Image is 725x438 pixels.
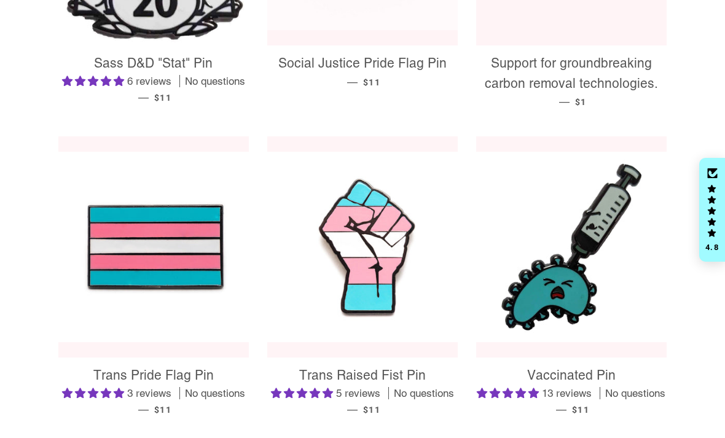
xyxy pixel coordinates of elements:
[363,405,380,415] span: $11
[476,358,667,426] a: Vaccinated Pin 4.92 stars 13 reviews No questions — $11
[299,367,426,383] span: Trans Raised Fist Pin
[185,74,245,89] span: No questions
[699,158,725,262] div: Click to open Judge.me floating reviews tab
[542,387,592,399] span: 13 reviews
[476,45,667,118] a: Support for groundbreaking carbon removal technologies. — $1
[705,243,719,251] div: 4.8
[138,403,149,415] span: —
[278,55,447,71] span: Social Justice Pride Flag Pin
[363,77,380,87] span: $11
[154,93,171,103] span: $11
[94,55,213,71] span: Sass D&D "Stat" Pin
[58,358,249,426] a: Trans Pride Flag Pin 5.00 stars 3 reviews No questions — $11
[271,387,336,399] span: 5.00 stars
[556,403,566,415] span: —
[138,91,149,103] span: —
[527,367,616,383] span: Vaccinated Pin
[394,386,454,401] span: No questions
[336,387,380,399] span: 5 reviews
[154,405,171,415] span: $11
[58,152,249,342] img: Trans Pride Flag Enamel Pin Badge Transgender Lapel LGBTQ Gift For Her/Him - Pin Ace
[127,75,171,87] span: 6 reviews
[58,136,249,358] a: Trans Pride Flag Enamel Pin Badge Transgender Lapel LGBTQ Gift For Her/Him - Pin Ace
[485,55,658,91] span: Support for groundbreaking carbon removal technologies.
[93,367,214,383] span: Trans Pride Flag Pin
[185,386,245,401] span: No questions
[267,358,458,426] a: Trans Raised Fist Pin 5.00 stars 5 reviews No questions — $11
[476,136,667,358] a: Vaccinated Pin - Pin-Ace
[575,97,587,107] span: $1
[347,76,358,88] span: —
[62,387,127,399] span: 5.00 stars
[476,152,667,342] img: Vaccinated Pin - Pin-Ace
[572,405,589,415] span: $11
[267,152,458,342] img: Trans Flag Raised Fist Enamel Pin Badge Resist Solidarity Power LGBTQ Gift for Her/Him - Pin Ace
[127,387,171,399] span: 3 reviews
[267,136,458,358] a: Trans Flag Raised Fist Enamel Pin Badge Resist Solidarity Power LGBTQ Gift for Her/Him - Pin Ace
[62,75,127,87] span: 5.00 stars
[347,403,358,415] span: —
[58,45,249,114] a: Sass D&D "Stat" Pin 5.00 stars 6 reviews No questions — $11
[559,95,570,108] span: —
[605,386,665,401] span: No questions
[477,387,542,399] span: 4.92 stars
[267,45,458,98] a: Social Justice Pride Flag Pin — $11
